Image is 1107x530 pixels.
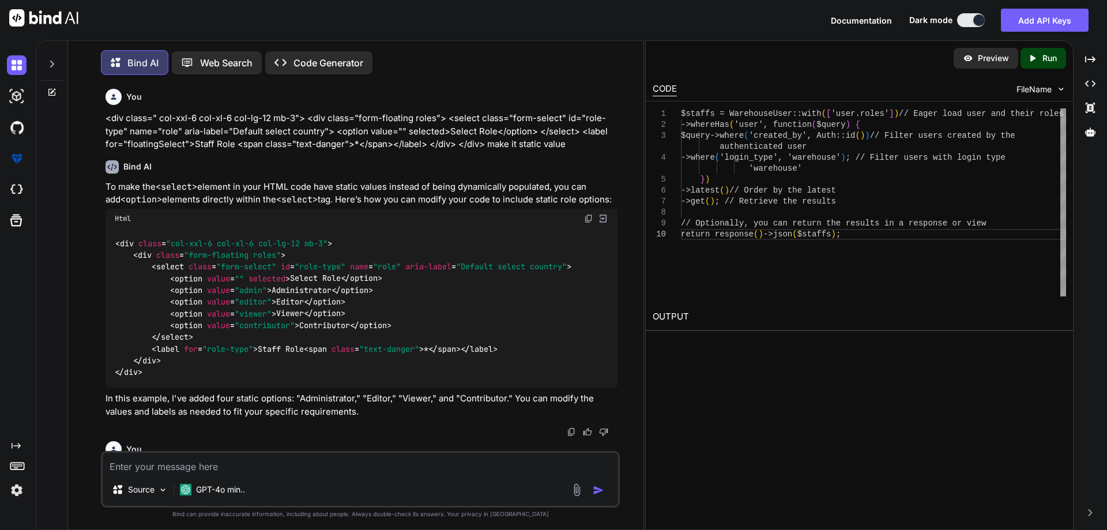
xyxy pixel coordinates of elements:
span: </ > [115,367,142,378]
span: ( [729,120,734,129]
span: ; // Retrieve the results [714,197,835,206]
span: </ > [304,296,345,307]
span: // Order by the latest [729,186,836,195]
span: ) [831,230,835,239]
span: ) [845,120,850,129]
span: label [470,344,493,354]
span: </ > [461,344,498,354]
span: div [120,238,134,249]
span: authenticated user [720,142,807,151]
span: FileName [1016,84,1052,95]
img: githubDark [7,118,27,137]
p: Code Generator [293,56,363,70]
span: "role-type" [295,261,345,272]
span: // Optionally, you can return the results in a res [681,219,923,228]
div: 10 [653,229,666,240]
div: 8 [653,207,666,218]
span: </ > [332,285,373,295]
span: ( [811,120,816,129]
span: option [175,285,202,295]
span: ( [714,153,719,162]
span: ( [720,186,724,195]
span: < = > [133,250,285,260]
span: label [156,344,179,354]
div: 1 [653,108,666,119]
span: ( [792,230,797,239]
span: value [207,273,230,284]
h2: OUTPUT [646,303,1073,330]
img: settings [7,480,27,500]
img: premium [7,149,27,168]
span: select [161,332,189,343]
span: </ > [350,320,391,330]
span: ( [754,230,758,239]
span: 'login_type', 'warehouse' [720,153,841,162]
span: div [138,250,152,260]
p: Bind can provide inaccurate information, including about people. Always double-check its answers.... [101,510,620,518]
img: icon [593,484,604,496]
span: option [313,309,341,319]
img: preview [963,53,973,63]
span: < = > [170,296,276,307]
span: "role" [373,261,401,272]
p: Bind AI [127,56,159,70]
span: ->latest [681,186,720,195]
span: div [142,355,156,366]
span: < = > [170,320,299,330]
span: option [350,273,378,284]
img: Pick Models [158,485,168,495]
span: ( [855,131,860,140]
span: class [332,344,355,354]
span: < = > [304,344,424,354]
button: Documentation [831,14,892,27]
div: 5 [653,174,666,185]
img: Bind AI [9,9,78,27]
span: ( [744,131,748,140]
span: option [359,320,387,330]
span: </ > [341,273,382,284]
span: // Filter users created by the [869,131,1015,140]
span: ) [758,230,763,239]
span: value [207,309,230,319]
span: return response [681,230,754,239]
span: ( [821,109,826,118]
span: "text-danger" [359,344,419,354]
span: ) [865,131,869,140]
span: Documentation [831,16,892,25]
img: darkAi-studio [7,87,27,106]
p: Preview [978,52,1009,64]
img: copy [567,427,576,437]
code: <option> [121,194,162,205]
span: "" [235,273,244,284]
span: "form-floating roles" [184,250,281,260]
span: value [207,285,230,295]
span: select [156,261,184,272]
span: </ > [428,344,461,354]
span: "form-select" [216,261,276,272]
code: Select Role Administrator Editor Viewer Contributor Staff Role * [115,237,571,378]
p: Source [128,484,155,495]
div: 7 [653,196,666,207]
span: Html [115,214,131,223]
span: option [313,296,341,307]
img: cloudideIcon [7,180,27,200]
span: 'user.roles' [831,109,889,118]
span: id [281,261,290,272]
span: { [855,120,860,129]
p: Run [1042,52,1057,64]
h6: You [126,91,142,103]
h6: Bind AI [123,161,152,172]
span: < = > [170,273,290,284]
span: < = > [152,344,258,354]
span: < = > [170,285,272,295]
span: selected [248,273,285,284]
span: ) [710,197,714,206]
span: div [124,367,138,378]
span: $query->where [681,131,744,140]
span: ] [889,109,894,118]
p: In this example, I've added four static options: "Administrator," "Editor," "Viewer," and "Contri... [106,392,617,418]
button: Add API Keys [1001,9,1089,32]
div: 4 [653,152,666,163]
img: GPT-4o mini [180,484,191,495]
span: [ [826,109,831,118]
